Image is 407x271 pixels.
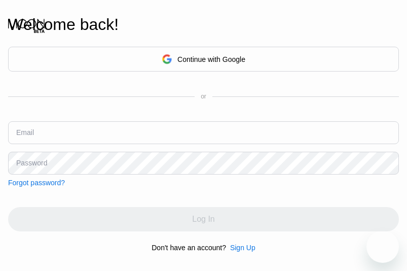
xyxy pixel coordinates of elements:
[230,244,255,252] div: Sign Up
[152,244,226,252] div: Don't have an account?
[177,55,245,63] div: Continue with Google
[8,179,65,187] div: Forgot password?
[366,230,399,263] iframe: Button to launch messaging window
[226,244,255,252] div: Sign Up
[16,128,34,137] div: Email
[8,47,399,72] div: Continue with Google
[16,159,47,167] div: Password
[201,93,206,100] div: or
